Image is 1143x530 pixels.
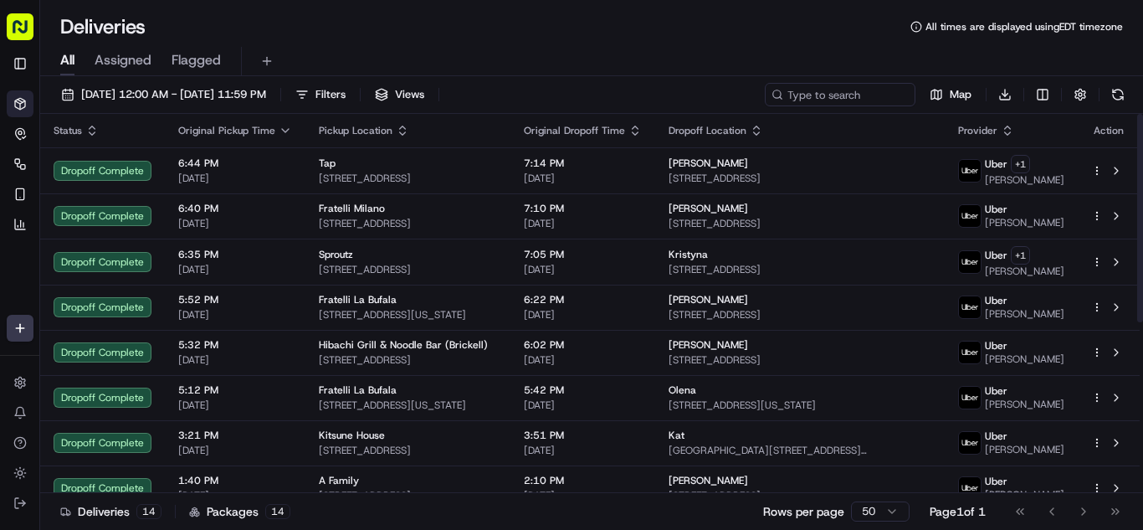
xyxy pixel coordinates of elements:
[985,307,1064,321] span: [PERSON_NAME]
[60,13,146,40] h1: Deliveries
[189,503,290,520] div: Packages
[1091,124,1126,137] div: Action
[178,429,292,442] span: 3:21 PM
[669,202,748,215] span: [PERSON_NAME]
[54,124,82,137] span: Status
[81,87,266,102] span: [DATE] 12:00 AM - [DATE] 11:59 PM
[985,203,1007,216] span: Uber
[985,384,1007,398] span: Uber
[178,248,292,261] span: 6:35 PM
[524,172,642,185] span: [DATE]
[985,398,1064,411] span: [PERSON_NAME]
[985,173,1064,187] span: [PERSON_NAME]
[524,429,642,442] span: 3:51 PM
[319,263,497,276] span: [STREET_ADDRESS]
[524,217,642,230] span: [DATE]
[524,383,642,397] span: 5:42 PM
[1011,246,1030,265] button: +1
[524,157,642,170] span: 7:14 PM
[265,504,290,519] div: 14
[136,504,161,519] div: 14
[319,293,397,306] span: Fratelli La Bufala
[1011,155,1030,173] button: +1
[178,172,292,185] span: [DATE]
[763,503,844,520] p: Rows per page
[765,83,915,106] input: Type to search
[319,124,392,137] span: Pickup Location
[524,399,642,412] span: [DATE]
[395,87,424,102] span: Views
[54,83,274,106] button: [DATE] 12:00 AM - [DATE] 11:59 PM
[178,124,275,137] span: Original Pickup Time
[669,217,931,230] span: [STREET_ADDRESS]
[669,444,931,457] span: [GEOGRAPHIC_DATA][STREET_ADDRESS][GEOGRAPHIC_DATA]
[985,265,1064,278] span: [PERSON_NAME]
[669,353,931,367] span: [STREET_ADDRESS]
[959,342,981,363] img: uber-new-logo.jpeg
[925,20,1123,33] span: All times are displayed using EDT timezone
[178,157,292,170] span: 6:44 PM
[959,432,981,454] img: uber-new-logo.jpeg
[669,308,931,322] span: [STREET_ADDRESS]
[985,430,1007,443] span: Uber
[524,353,642,367] span: [DATE]
[178,263,292,276] span: [DATE]
[319,399,497,412] span: [STREET_ADDRESS][US_STATE]
[319,444,497,457] span: [STREET_ADDRESS]
[178,338,292,352] span: 5:32 PM
[319,353,497,367] span: [STREET_ADDRESS]
[930,503,986,520] div: Page 1 of 1
[669,399,931,412] span: [STREET_ADDRESS][US_STATE]
[319,172,497,185] span: [STREET_ADDRESS]
[524,263,642,276] span: [DATE]
[985,475,1007,488] span: Uber
[178,308,292,322] span: [DATE]
[985,216,1064,229] span: [PERSON_NAME]
[669,474,748,487] span: [PERSON_NAME]
[315,87,346,102] span: Filters
[319,248,353,261] span: Sproutz
[60,503,161,520] div: Deliveries
[60,50,74,70] span: All
[985,157,1007,171] span: Uber
[524,293,642,306] span: 6:22 PM
[524,444,642,457] span: [DATE]
[178,293,292,306] span: 5:52 PM
[959,296,981,318] img: uber-new-logo.jpeg
[922,83,979,106] button: Map
[985,294,1007,307] span: Uber
[669,157,748,170] span: [PERSON_NAME]
[319,383,397,397] span: Fratelli La Bufala
[178,399,292,412] span: [DATE]
[669,124,746,137] span: Dropoff Location
[178,383,292,397] span: 5:12 PM
[319,489,497,502] span: [STREET_ADDRESS]
[959,205,981,227] img: uber-new-logo.jpeg
[319,429,385,442] span: Kitsune House
[95,50,151,70] span: Assigned
[524,248,642,261] span: 7:05 PM
[319,338,488,352] span: Hibachi Grill & Noodle Bar (Brickell)
[985,352,1064,366] span: [PERSON_NAME]
[288,83,353,106] button: Filters
[669,293,748,306] span: [PERSON_NAME]
[524,474,642,487] span: 2:10 PM
[178,444,292,457] span: [DATE]
[178,202,292,215] span: 6:40 PM
[319,308,497,322] span: [STREET_ADDRESS][US_STATE]
[669,263,931,276] span: [STREET_ADDRESS]
[950,87,971,102] span: Map
[669,429,684,442] span: Kat
[178,489,292,502] span: [DATE]
[985,249,1007,262] span: Uber
[319,217,497,230] span: [STREET_ADDRESS]
[959,160,981,182] img: uber-new-logo.jpeg
[172,50,221,70] span: Flagged
[959,477,981,499] img: uber-new-logo.jpeg
[524,124,625,137] span: Original Dropoff Time
[524,308,642,322] span: [DATE]
[985,488,1064,502] span: [PERSON_NAME]
[524,338,642,352] span: 6:02 PM
[669,383,696,397] span: Olena
[367,83,432,106] button: Views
